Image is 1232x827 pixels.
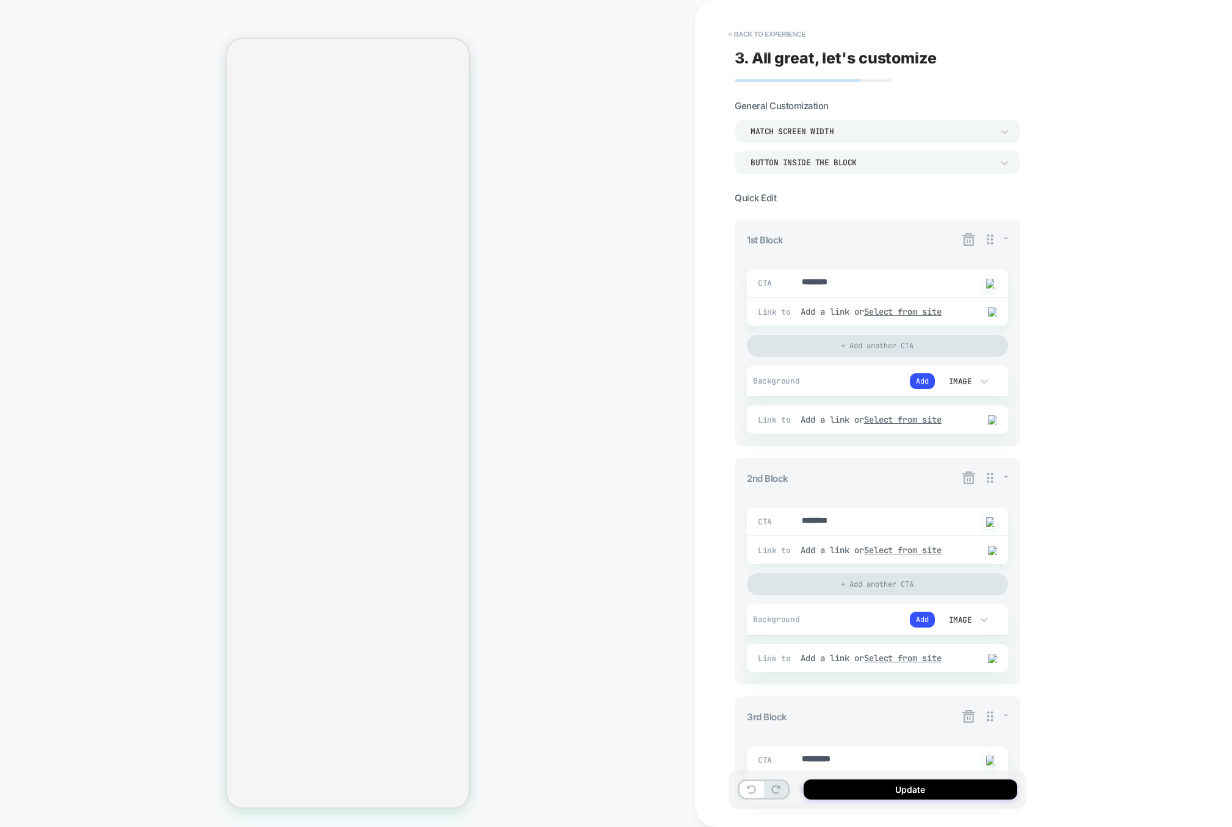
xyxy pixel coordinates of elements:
button: Update [804,779,1017,800]
div: Match Screen Width [751,126,992,137]
span: Background [753,376,813,386]
img: edit [988,654,997,663]
img: edit [988,546,997,555]
img: edit [988,307,997,317]
span: Link to [758,545,794,556]
u: Select from site [864,306,942,317]
span: Background [753,614,813,625]
img: edit with ai [986,517,994,527]
div: Add a link or [801,653,967,664]
u: Select from site [864,653,942,664]
span: - [1004,470,1008,482]
div: + Add another CTA [747,335,1008,357]
span: 1st Block [747,234,784,246]
span: 3rd Block [747,711,787,723]
span: General Customization [735,100,829,112]
button: Add [910,373,935,389]
div: Button inside the block [751,157,992,168]
div: Image [946,376,972,387]
u: Select from site [864,414,942,425]
button: Add [910,612,935,628]
span: 2nd Block [747,473,788,484]
span: Quick Edit [735,192,776,204]
span: - [1004,232,1008,243]
div: Add a link or [801,545,967,556]
span: CTA [758,517,773,527]
div: Add a link or [801,306,967,317]
button: < Back to experience [722,24,812,44]
span: Link to [758,653,794,664]
img: edit with ai [986,279,994,288]
span: - [1004,709,1008,720]
span: CTA [758,755,773,765]
div: Add a link or [801,414,967,425]
img: edit [988,415,997,424]
u: Select from site [864,545,942,556]
div: + Add another CTA [747,573,1008,595]
span: CTA [758,278,773,288]
span: 3. All great, let's customize [735,49,937,67]
div: Image [946,615,972,625]
img: edit with ai [986,756,994,765]
span: Link to [758,307,794,317]
span: Link to [758,415,794,425]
